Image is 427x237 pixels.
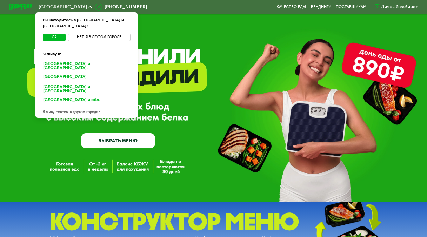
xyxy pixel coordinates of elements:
button: Да [43,34,66,41]
div: [GEOGRAPHIC_DATA] и [GEOGRAPHIC_DATA]. [39,83,134,95]
div: [GEOGRAPHIC_DATA] и [GEOGRAPHIC_DATA]. [39,60,134,72]
div: Я живу совсем в другом городе [35,106,138,118]
div: [GEOGRAPHIC_DATA] [39,73,132,82]
span: [GEOGRAPHIC_DATA] [39,5,87,9]
button: Нет, я в другом городе [68,34,131,41]
div: Я живу в: [39,47,134,57]
a: Вендинги [311,5,331,9]
div: Вы находитесь в [GEOGRAPHIC_DATA] и [GEOGRAPHIC_DATA]? [35,12,138,34]
a: ВЫБРАТЬ МЕНЮ [81,133,155,148]
a: [PHONE_NUMBER] [95,4,147,11]
div: поставщикам [336,5,366,9]
a: Качество еды [276,5,306,9]
div: Личный кабинет [381,4,418,11]
div: [GEOGRAPHIC_DATA] и обл. [39,96,132,105]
